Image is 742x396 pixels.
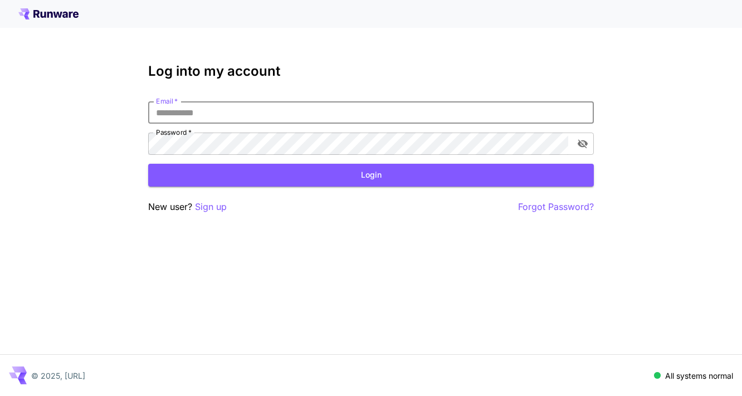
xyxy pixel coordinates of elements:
label: Email [156,96,178,106]
button: Sign up [195,200,227,214]
label: Password [156,128,192,137]
button: Forgot Password? [518,200,594,214]
p: New user? [148,200,227,214]
h3: Log into my account [148,63,594,79]
button: Login [148,164,594,187]
button: toggle password visibility [573,134,593,154]
p: All systems normal [665,370,733,382]
p: © 2025, [URL] [31,370,85,382]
